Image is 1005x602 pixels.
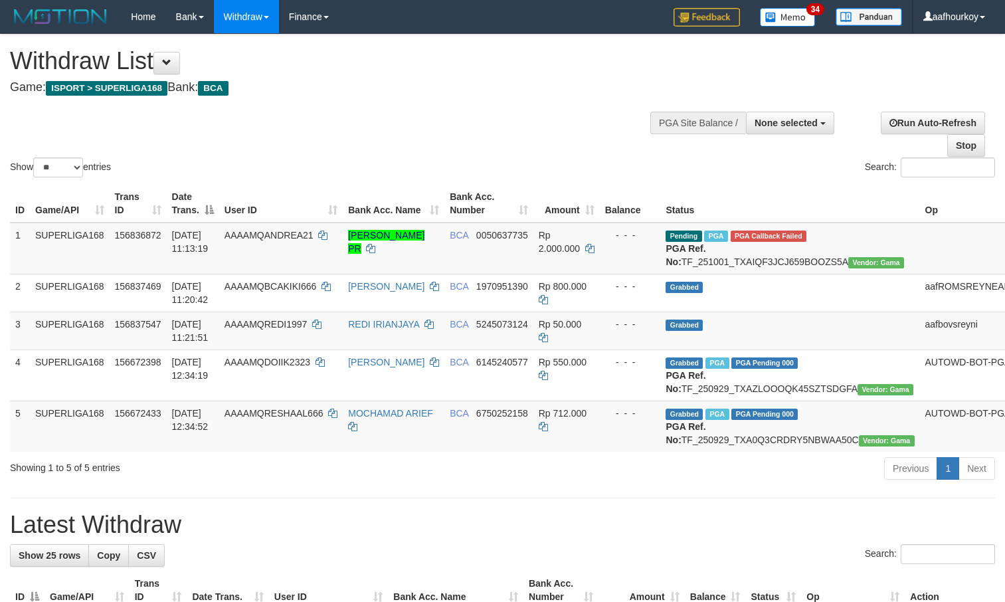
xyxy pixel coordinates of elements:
[731,231,806,242] span: PGA Error
[650,112,746,134] div: PGA Site Balance /
[450,408,468,419] span: BCA
[128,544,165,567] a: CSV
[755,118,818,128] span: None selected
[450,357,468,367] span: BCA
[660,223,919,274] td: TF_251001_TXAIQF3JCJ659BOOZS5A
[605,318,656,331] div: - - -
[539,408,587,419] span: Rp 712.000
[115,281,161,292] span: 156837469
[225,408,323,419] span: AAAAMQRESHAAL666
[30,312,110,350] td: SUPERLIGA168
[660,401,919,452] td: TF_250929_TXA0Q3CRDRY5NBWAA50C
[884,457,937,480] a: Previous
[865,544,995,564] label: Search:
[660,185,919,223] th: Status
[10,223,30,274] td: 1
[660,350,919,401] td: TF_250929_TXAZLOOOQK45SZTSDGFA
[225,319,308,330] span: AAAAMQREDI1997
[219,185,343,223] th: User ID: activate to sort column ascending
[666,409,703,420] span: Grabbed
[704,231,727,242] span: Marked by aafsoycanthlai
[476,408,528,419] span: Copy 6750252158 to clipboard
[705,357,729,369] span: Marked by aafsoycanthlai
[46,81,167,96] span: ISPORT > SUPERLIGA168
[10,185,30,223] th: ID
[198,81,228,96] span: BCA
[666,282,703,293] span: Grabbed
[115,230,161,241] span: 156836872
[605,355,656,369] div: - - -
[539,281,587,292] span: Rp 800.000
[115,319,161,330] span: 156837547
[172,230,209,254] span: [DATE] 11:13:19
[88,544,129,567] a: Copy
[172,319,209,343] span: [DATE] 11:21:51
[30,350,110,401] td: SUPERLIGA168
[225,357,310,367] span: AAAAMQDOIIK2323
[343,185,444,223] th: Bank Acc. Name: activate to sort column ascending
[848,257,904,268] span: Vendor URL: https://trx31.1velocity.biz
[172,357,209,381] span: [DATE] 12:34:19
[881,112,985,134] a: Run Auto-Refresh
[858,384,913,395] span: Vendor URL: https://trx31.1velocity.biz
[600,185,661,223] th: Balance
[605,407,656,420] div: - - -
[10,81,657,94] h4: Game: Bank:
[97,550,120,561] span: Copy
[539,230,580,254] span: Rp 2.000.000
[760,8,816,27] img: Button%20Memo.svg
[10,157,111,177] label: Show entries
[450,281,468,292] span: BCA
[172,408,209,432] span: [DATE] 12:34:52
[836,8,902,26] img: panduan.png
[806,3,824,15] span: 34
[10,456,409,474] div: Showing 1 to 5 of 5 entries
[10,7,111,27] img: MOTION_logo.png
[115,357,161,367] span: 156672398
[901,544,995,564] input: Search:
[746,112,834,134] button: None selected
[30,223,110,274] td: SUPERLIGA168
[666,243,705,267] b: PGA Ref. No:
[10,401,30,452] td: 5
[30,274,110,312] td: SUPERLIGA168
[10,48,657,74] h1: Withdraw List
[476,357,528,367] span: Copy 6145240577 to clipboard
[10,350,30,401] td: 4
[539,319,582,330] span: Rp 50.000
[731,409,798,420] span: PGA Pending
[450,230,468,241] span: BCA
[731,357,798,369] span: PGA Pending
[533,185,600,223] th: Amount: activate to sort column ascending
[348,357,424,367] a: [PERSON_NAME]
[167,185,219,223] th: Date Trans.: activate to sort column descending
[348,319,419,330] a: REDI IRIANJAYA
[666,231,701,242] span: Pending
[10,512,995,538] h1: Latest Withdraw
[110,185,167,223] th: Trans ID: activate to sort column ascending
[605,229,656,242] div: - - -
[33,157,83,177] select: Showentries
[225,230,314,241] span: AAAAMQANDREA21
[348,230,424,254] a: [PERSON_NAME] PR
[450,319,468,330] span: BCA
[859,435,915,447] span: Vendor URL: https://trx31.1velocity.biz
[30,401,110,452] td: SUPERLIGA168
[901,157,995,177] input: Search:
[476,319,528,330] span: Copy 5245073124 to clipboard
[115,408,161,419] span: 156672433
[666,370,705,394] b: PGA Ref. No:
[19,550,80,561] span: Show 25 rows
[666,320,703,331] span: Grabbed
[137,550,156,561] span: CSV
[30,185,110,223] th: Game/API: activate to sort column ascending
[476,230,528,241] span: Copy 0050637735 to clipboard
[10,312,30,350] td: 3
[10,544,89,567] a: Show 25 rows
[959,457,995,480] a: Next
[937,457,959,480] a: 1
[172,281,209,305] span: [DATE] 11:20:42
[666,357,703,369] span: Grabbed
[10,274,30,312] td: 2
[348,281,424,292] a: [PERSON_NAME]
